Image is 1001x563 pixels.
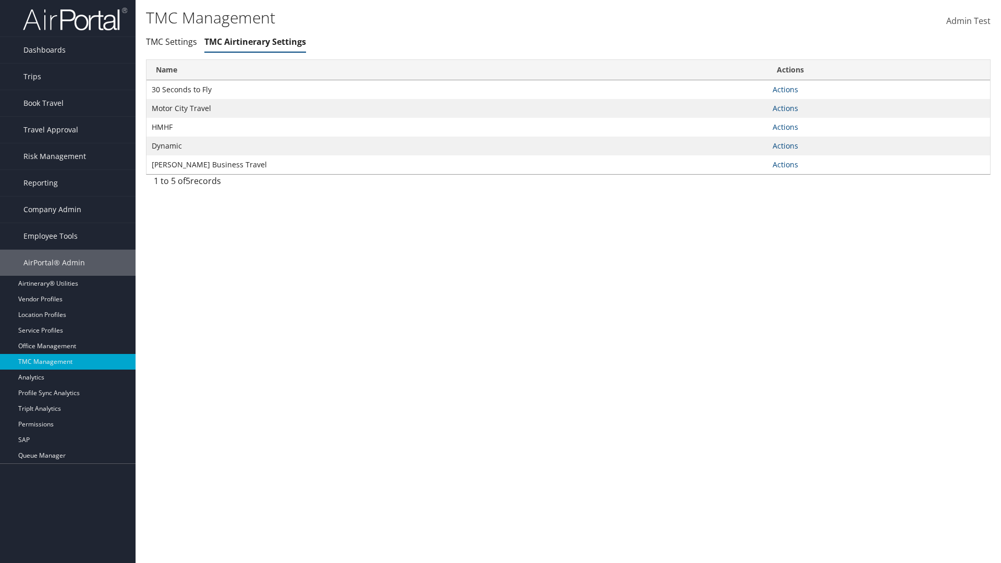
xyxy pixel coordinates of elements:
[946,5,991,38] a: Admin Test
[147,99,767,118] td: Motor City Travel
[204,36,306,47] a: TMC Airtinerary Settings
[186,175,190,187] span: 5
[23,7,127,31] img: airportal-logo.png
[147,118,767,137] td: HMHF
[773,160,798,169] a: Actions
[154,175,349,192] div: 1 to 5 of records
[23,37,66,63] span: Dashboards
[23,117,78,143] span: Travel Approval
[147,60,767,80] th: Name: activate to sort column ascending
[767,60,990,80] th: Actions
[146,36,197,47] a: TMC Settings
[23,250,85,276] span: AirPortal® Admin
[23,64,41,90] span: Trips
[23,223,78,249] span: Employee Tools
[147,137,767,155] td: Dynamic
[23,197,81,223] span: Company Admin
[147,155,767,174] td: [PERSON_NAME] Business Travel
[773,122,798,132] a: Actions
[23,143,86,169] span: Risk Management
[773,141,798,151] a: Actions
[23,90,64,116] span: Book Travel
[147,80,767,99] td: 30 Seconds to Fly
[773,103,798,113] a: Actions
[773,84,798,94] a: Actions
[146,7,709,29] h1: TMC Management
[946,15,991,27] span: Admin Test
[23,170,58,196] span: Reporting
